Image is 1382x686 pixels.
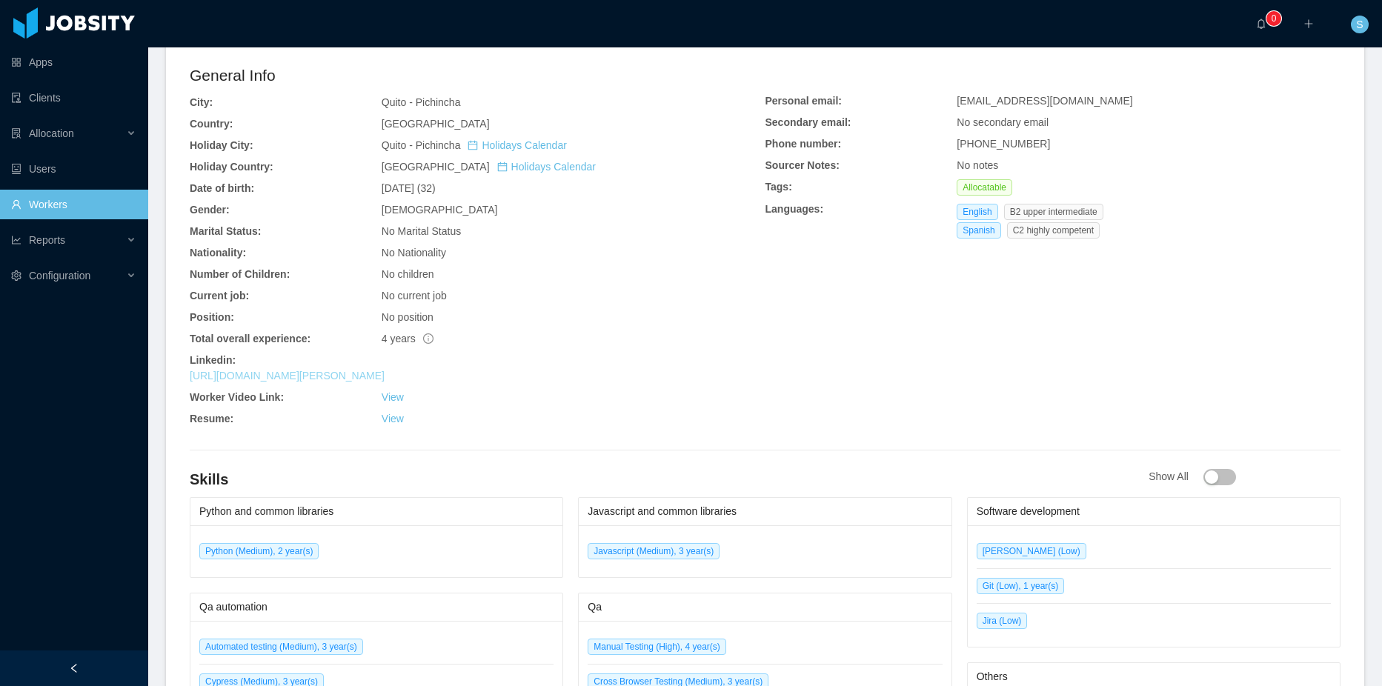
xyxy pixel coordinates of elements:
[1356,16,1363,33] span: S
[29,234,65,246] span: Reports
[190,333,310,344] b: Total overall experience:
[11,128,21,139] i: icon: solution
[382,96,461,108] span: Quito - Pichincha
[765,181,792,193] b: Tags:
[382,247,446,259] span: No Nationality
[199,498,554,525] div: Python and common libraries
[588,498,942,525] div: Javascript and common libraries
[190,161,273,173] b: Holiday Country:
[765,138,842,150] b: Phone number:
[190,290,249,302] b: Current job:
[382,391,404,403] a: View
[468,140,478,150] i: icon: calendar
[11,154,136,184] a: icon: robotUsers
[11,235,21,245] i: icon: line-chart
[977,578,1065,594] span: Git (Low), 1 year(s)
[11,270,21,281] i: icon: setting
[588,543,720,559] span: Javascript (Medium), 3 year(s)
[29,127,74,139] span: Allocation
[1266,11,1281,26] sup: 0
[957,159,998,171] span: No notes
[957,95,1132,107] span: [EMAIL_ADDRESS][DOMAIN_NAME]
[190,413,233,424] b: Resume:
[382,413,404,424] a: View
[190,247,246,259] b: Nationality:
[29,270,90,282] span: Configuration
[957,204,997,220] span: English
[190,204,230,216] b: Gender:
[199,639,363,655] span: Automated testing (Medium), 3 year(s)
[190,96,213,108] b: City:
[382,333,433,344] span: 4 years
[190,469,1149,490] h4: Skills
[382,268,434,280] span: No children
[765,116,851,128] b: Secondary email:
[11,47,136,77] a: icon: appstoreApps
[382,118,490,130] span: [GEOGRAPHIC_DATA]
[1007,222,1100,239] span: C2 highly competent
[468,139,566,151] a: icon: calendarHolidays Calendar
[190,64,765,87] h2: General Info
[382,182,436,194] span: [DATE] (32)
[190,370,385,382] a: [URL][DOMAIN_NAME][PERSON_NAME]
[382,311,433,323] span: No position
[588,593,942,621] div: Qa
[199,543,319,559] span: Python (Medium), 2 year(s)
[382,161,596,173] span: [GEOGRAPHIC_DATA]
[977,543,1086,559] span: [PERSON_NAME] (Low)
[190,391,284,403] b: Worker Video Link:
[588,639,726,655] span: Manual Testing (High), 4 year(s)
[382,225,461,237] span: No Marital Status
[977,613,1028,629] span: Jira (Low)
[190,311,234,323] b: Position:
[11,83,136,113] a: icon: auditClients
[190,354,236,366] b: Linkedin:
[977,498,1331,525] div: Software development
[190,182,254,194] b: Date of birth:
[423,333,433,344] span: info-circle
[199,593,554,621] div: Qa automation
[957,138,1050,150] span: [PHONE_NUMBER]
[382,204,498,216] span: [DEMOGRAPHIC_DATA]
[382,139,567,151] span: Quito - Pichincha
[497,161,508,172] i: icon: calendar
[190,225,261,237] b: Marital Status:
[765,95,843,107] b: Personal email:
[765,159,840,171] b: Sourcer Notes:
[1004,204,1103,220] span: B2 upper intermediate
[190,139,253,151] b: Holiday City:
[957,116,1049,128] span: No secondary email
[11,190,136,219] a: icon: userWorkers
[1303,19,1314,29] i: icon: plus
[957,222,1000,239] span: Spanish
[1149,470,1236,482] span: Show All
[957,179,1012,196] span: Allocatable
[190,268,290,280] b: Number of Children:
[1256,19,1266,29] i: icon: bell
[765,203,824,215] b: Languages:
[190,118,233,130] b: Country:
[497,161,596,173] a: icon: calendarHolidays Calendar
[382,290,447,302] span: No current job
